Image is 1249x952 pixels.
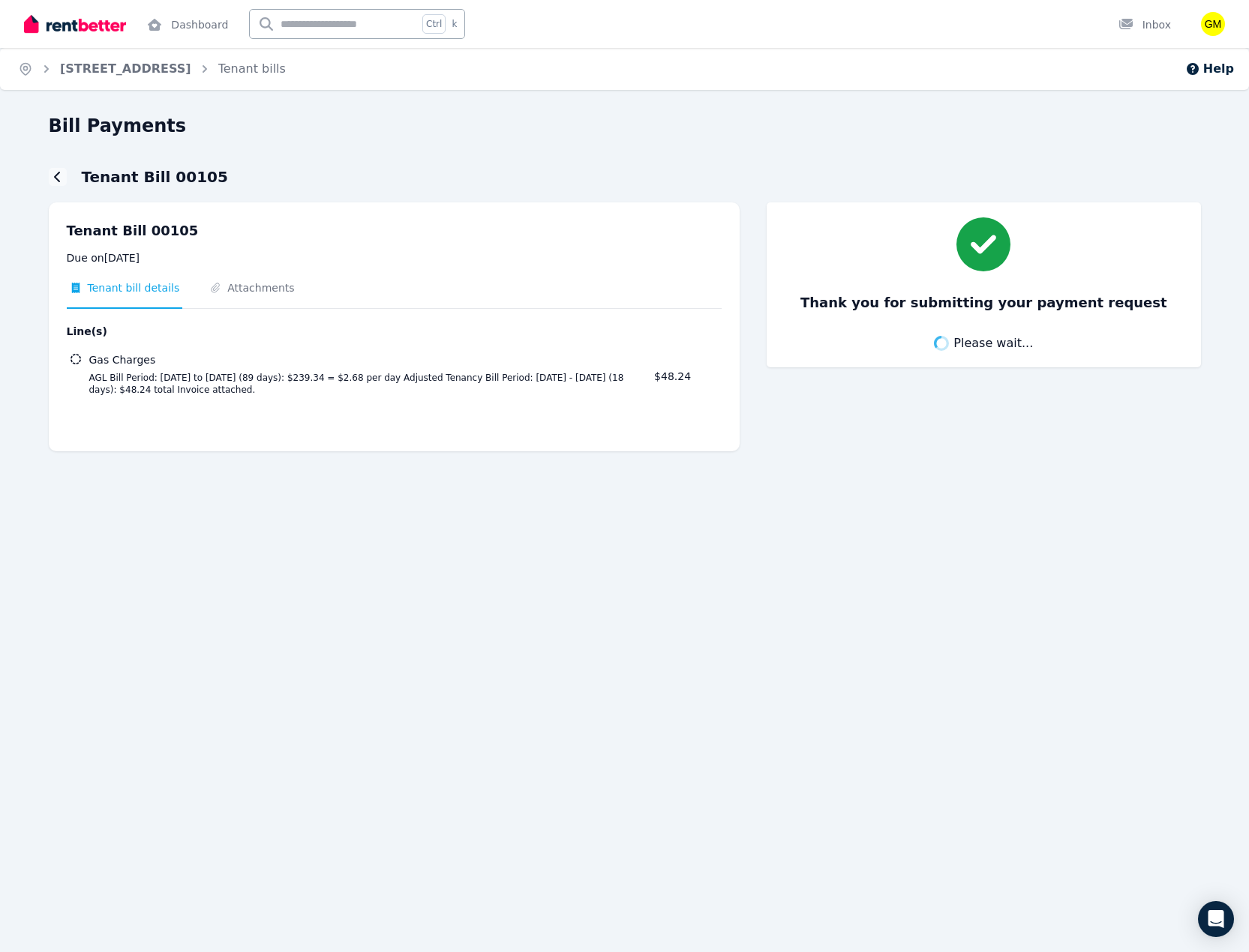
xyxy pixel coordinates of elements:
[60,61,191,76] a: [STREET_ADDRESS]
[67,250,722,265] p: Due on [DATE]
[422,14,446,34] span: Ctrl
[218,60,286,78] span: Tenant bills
[67,280,722,309] nav: Tabs
[71,372,646,396] span: AGL Bill Period: [DATE] to [DATE] (89 days): $239.34 = $2.68 per day Adjusted Tenancy Bill Period...
[49,114,187,138] h1: Bill Payments
[227,280,294,295] span: Attachments
[1198,901,1234,937] div: Open Intercom Messenger
[1185,60,1234,78] button: Help
[800,292,1167,313] h3: Thank you for submitting your payment request
[82,166,228,187] h1: Tenant Bill 00105
[67,324,646,339] span: Line(s)
[67,220,722,241] p: Tenant Bill 00105
[654,370,691,382] span: $48.24
[1118,17,1171,32] div: Inbox
[88,280,180,295] span: Tenant bill details
[953,334,1033,352] span: Please wait...
[1201,12,1225,36] img: Graham MacAlpine
[89,352,156,367] span: Gas Charges
[452,18,457,30] span: k
[24,13,126,35] img: RentBetter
